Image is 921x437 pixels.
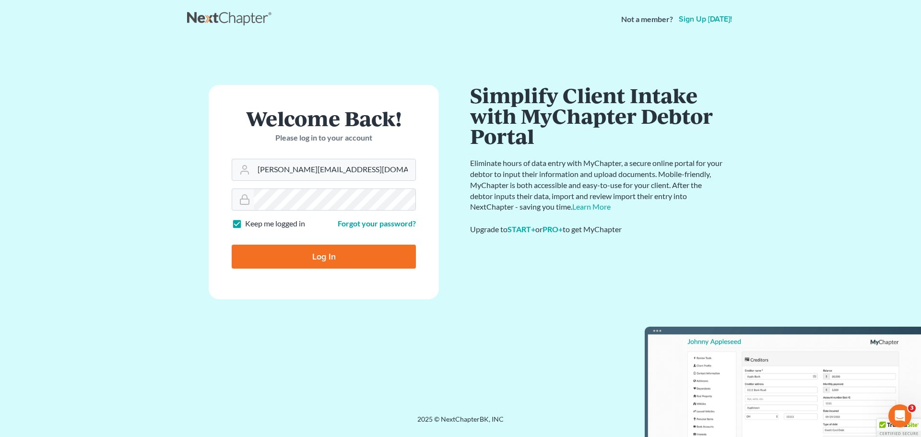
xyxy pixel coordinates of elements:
[232,108,416,129] h1: Welcome Back!
[187,414,734,432] div: 2025 © NextChapterBK, INC
[232,245,416,269] input: Log In
[508,224,535,234] a: START+
[572,202,611,211] a: Learn More
[470,85,724,146] h1: Simplify Client Intake with MyChapter Debtor Portal
[888,404,911,427] iframe: Intercom live chat
[908,404,916,412] span: 3
[621,14,673,25] strong: Not a member?
[543,224,563,234] a: PRO+
[245,218,305,229] label: Keep me logged in
[677,15,734,23] a: Sign up [DATE]!
[470,224,724,235] div: Upgrade to or to get MyChapter
[877,419,921,437] div: TrustedSite Certified
[232,132,416,143] p: Please log in to your account
[470,158,724,213] p: Eliminate hours of data entry with MyChapter, a secure online portal for your debtor to input the...
[254,159,415,180] input: Email Address
[338,219,416,228] a: Forgot your password?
